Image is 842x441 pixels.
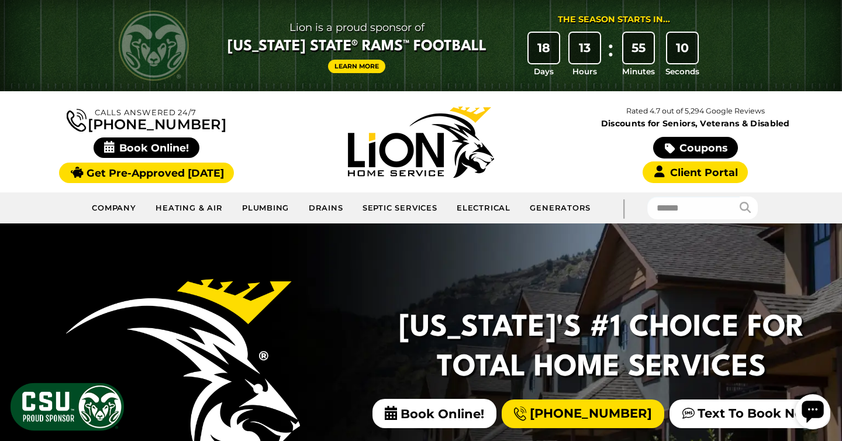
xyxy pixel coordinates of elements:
[59,163,234,183] a: Get Pre-Approved [DATE]
[667,33,698,63] div: 10
[601,192,647,223] div: |
[572,66,597,77] span: Hours
[227,37,486,57] span: [US_STATE] State® Rams™ Football
[227,18,486,37] span: Lion is a proud sponsor of
[353,197,447,220] a: Septic Services
[570,33,600,63] div: 13
[299,197,353,220] a: Drains
[643,161,748,183] a: Client Portal
[348,106,494,178] img: Lion Home Service
[520,197,600,220] a: Generators
[82,197,146,220] a: Company
[146,197,233,220] a: Heating & Air
[447,197,520,220] a: Electrical
[653,137,737,159] a: Coupons
[5,5,40,40] div: Open chat widget
[119,11,189,81] img: CSU Rams logo
[67,106,226,132] a: [PHONE_NUMBER]
[561,119,830,128] span: Discounts for Seniors, Veterans & Disabled
[9,381,126,432] img: CSU Sponsor Badge
[328,60,385,73] a: Learn More
[396,309,807,388] h2: [US_STATE]'s #1 Choice For Total Home Services
[502,399,664,428] a: [PHONE_NUMBER]
[94,137,199,158] span: Book Online!
[622,66,655,77] span: Minutes
[558,13,670,26] div: The Season Starts in...
[623,33,654,63] div: 55
[233,197,299,220] a: Plumbing
[534,66,554,77] span: Days
[605,33,617,78] div: :
[529,33,559,63] div: 18
[665,66,699,77] span: Seconds
[372,399,496,428] span: Book Online!
[670,399,830,428] a: Text To Book Now!
[558,105,833,118] p: Rated 4.7 out of 5,294 Google Reviews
